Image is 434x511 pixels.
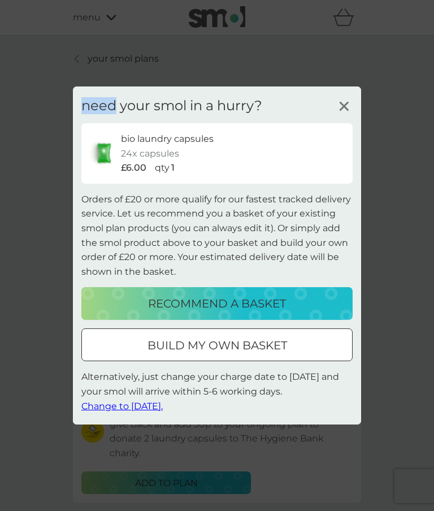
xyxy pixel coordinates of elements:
[171,161,175,175] p: 1
[81,328,353,361] button: build my own basket
[147,336,287,354] p: build my own basket
[155,161,170,175] p: qty
[148,295,286,313] p: recommend a basket
[81,399,163,413] button: Change to [DATE].
[81,192,353,279] p: Orders of £20 or more qualify for our fastest tracked delivery service. Let us recommend you a ba...
[121,146,179,161] p: 24x capsules
[121,161,146,175] p: £6.00
[81,400,163,411] span: Change to [DATE].
[81,370,353,413] p: Alternatively, just change your charge date to [DATE] and your smol will arrive within 5-6 workin...
[121,132,214,146] p: bio laundry capsules
[81,98,262,114] h3: need your smol in a hurry?
[81,287,353,320] button: recommend a basket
